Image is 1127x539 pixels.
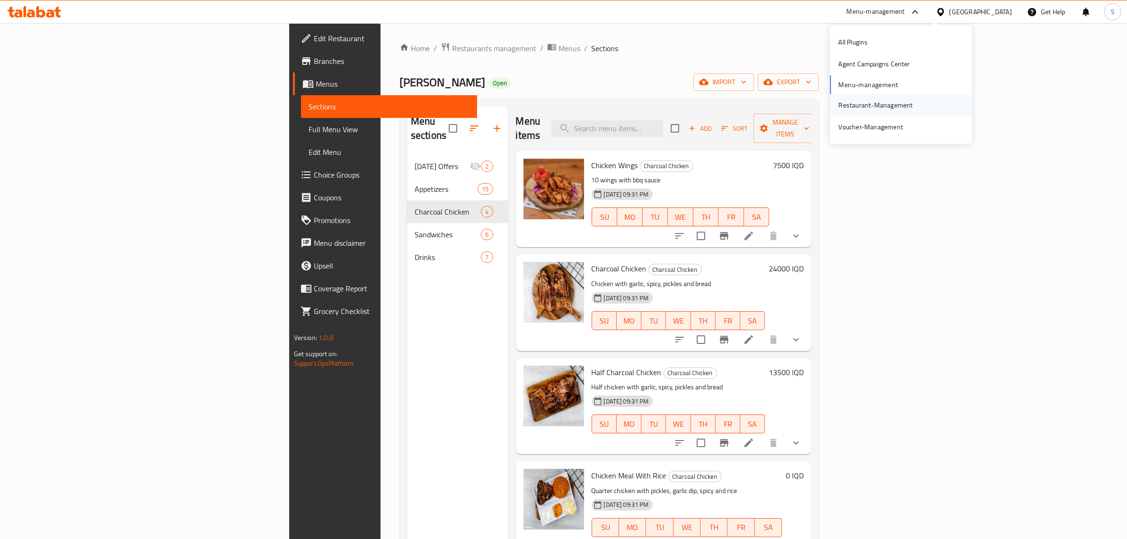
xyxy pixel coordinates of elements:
[839,122,904,132] div: Voucher-Management
[481,229,493,240] div: items
[309,124,470,135] span: Full Menu View
[691,330,711,350] span: Select to update
[314,55,470,67] span: Branches
[785,225,808,247] button: show more
[748,210,766,224] span: SA
[713,328,736,351] button: Branch-specific-item
[596,521,615,534] span: SU
[452,43,536,54] span: Restaurants management
[641,311,666,330] button: TU
[293,300,478,323] a: Grocery Checklist
[668,207,693,226] button: WE
[719,417,737,431] span: FR
[592,278,765,290] p: Chicken with garlic, spicy, pickles and bread
[617,311,641,330] button: MO
[731,521,751,534] span: FR
[486,117,508,140] button: Add section
[666,414,691,433] button: WE
[693,207,719,226] button: TH
[759,521,778,534] span: SA
[463,117,486,140] span: Sort sections
[293,254,478,277] a: Upsell
[591,43,618,54] span: Sections
[481,253,492,262] span: 7
[721,123,747,134] span: Sort
[668,225,691,247] button: sort-choices
[740,414,765,433] button: SA
[677,521,697,534] span: WE
[540,43,543,54] li: /
[301,95,478,118] a: Sections
[293,277,478,300] a: Coverage Report
[640,161,693,171] span: Charcoal Chicken
[314,215,470,226] span: Promotions
[617,414,641,433] button: MO
[691,311,716,330] button: TH
[716,414,740,433] button: FR
[617,207,643,226] button: MO
[623,521,642,534] span: MO
[761,117,809,140] span: Manage items
[701,76,746,88] span: import
[674,518,701,537] button: WE
[668,431,691,454] button: sort-choices
[664,368,717,379] div: Charcoal Chicken
[769,262,804,275] h6: 24000 IQD
[600,397,653,406] span: [DATE] 09:31 PM
[596,314,613,328] span: SU
[592,365,662,379] span: Half Charcoal Chicken
[641,414,666,433] button: TU
[790,437,802,449] svg: Show Choices
[765,76,811,88] span: export
[399,72,485,93] span: [PERSON_NAME]
[592,485,782,497] p: Quarter chicken with pickles, garlic dip, spicy and rice
[769,366,804,379] h6: 13500 IQD
[785,328,808,351] button: show more
[670,314,687,328] span: WE
[481,230,492,239] span: 6
[314,283,470,294] span: Coverage Report
[301,141,478,163] a: Edit Menu
[293,27,478,50] a: Edit Restaurant
[478,185,492,194] span: 15
[670,417,687,431] span: WE
[592,207,617,226] button: SU
[693,73,754,91] button: import
[650,521,669,534] span: TU
[646,518,673,537] button: TU
[415,183,478,195] span: Appetizers
[695,314,712,328] span: TH
[713,225,736,247] button: Branch-specific-item
[672,210,690,224] span: WE
[754,114,817,143] button: Manage items
[481,207,492,216] span: 4
[743,230,754,242] a: Edit menu item
[293,186,478,209] a: Coupons
[669,471,721,482] span: Charcoal Chicken
[758,73,819,91] button: export
[950,7,1012,17] div: [GEOGRAPHIC_DATA]
[592,518,619,537] button: SU
[755,518,782,537] button: SA
[407,246,508,269] div: Drinks7
[621,210,639,224] span: MO
[596,417,613,431] span: SU
[647,210,665,224] span: TU
[415,161,470,172] div: Ramadan Offers
[691,433,711,453] span: Select to update
[621,314,638,328] span: MO
[665,118,685,138] span: Select section
[478,183,493,195] div: items
[847,6,905,18] div: Menu-management
[691,414,716,433] button: TH
[407,151,508,272] nav: Menu sections
[719,207,744,226] button: FR
[407,178,508,200] div: Appetizers15
[592,261,647,276] span: Charcoal Chicken
[524,262,584,323] img: Charcoal Chicken
[294,332,317,344] span: Version:
[489,78,511,89] div: Open
[592,414,617,433] button: SU
[701,518,728,537] button: TH
[470,161,481,172] svg: Inactive section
